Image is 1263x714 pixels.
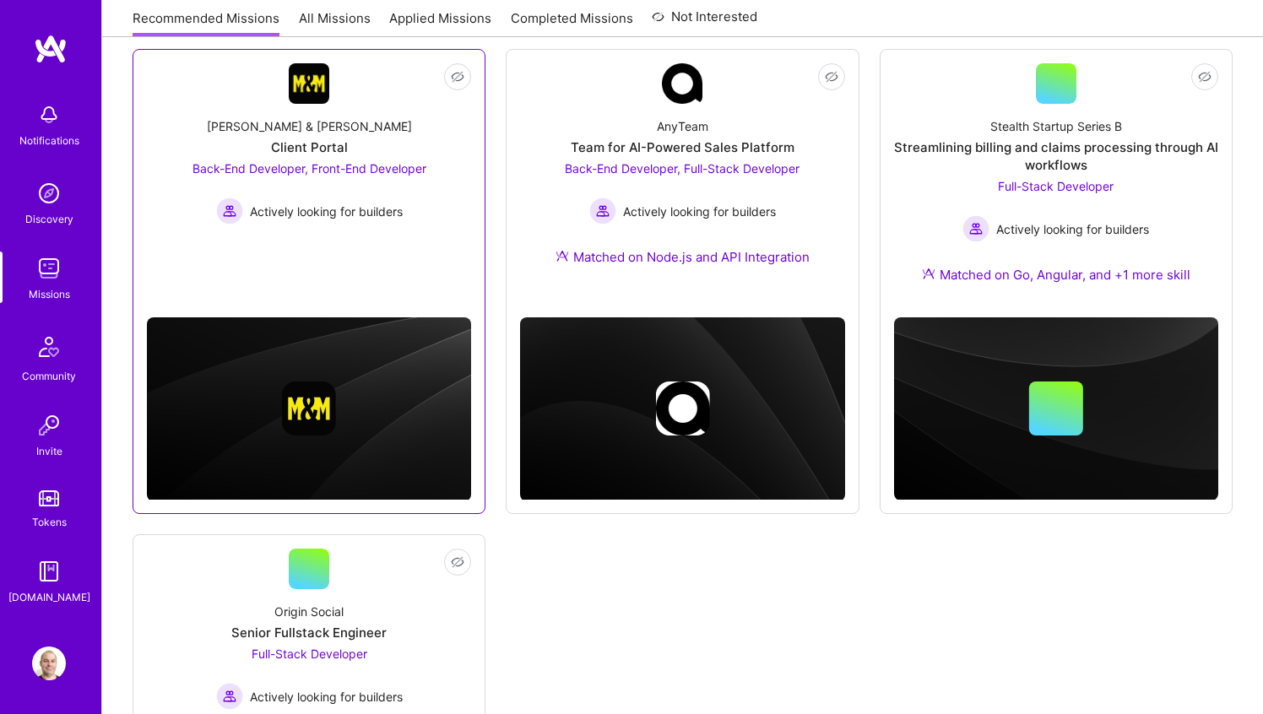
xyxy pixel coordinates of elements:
[451,70,464,84] i: icon EyeClosed
[990,117,1122,135] div: Stealth Startup Series B
[299,9,371,37] a: All Missions
[511,9,633,37] a: Completed Missions
[32,252,66,285] img: teamwork
[565,161,800,176] span: Back-End Developer, Full-Stack Developer
[389,9,491,37] a: Applied Missions
[998,179,1114,193] span: Full-Stack Developer
[252,646,367,661] span: Full-Stack Developer
[894,63,1218,304] a: Stealth Startup Series BStreamlining billing and claims processing through AI workflowsFull-Stack...
[996,220,1149,238] span: Actively looking for builders
[962,215,989,242] img: Actively looking for builders
[662,63,702,104] img: Company Logo
[652,7,757,37] a: Not Interested
[451,555,464,569] i: icon EyeClosed
[8,588,90,606] div: [DOMAIN_NAME]
[922,266,1190,284] div: Matched on Go, Angular, and +1 more skill
[207,117,412,135] div: [PERSON_NAME] & [PERSON_NAME]
[289,63,329,104] img: Company Logo
[231,624,387,641] div: Senior Fullstack Engineer
[825,70,838,84] i: icon EyeClosed
[556,248,810,266] div: Matched on Node.js and API Integration
[32,408,66,442] img: Invite
[922,267,935,280] img: Ateam Purple Icon
[655,381,709,435] img: Company logo
[32,98,66,132] img: bell
[147,63,471,275] a: Company Logo[PERSON_NAME] & [PERSON_NAME]Client PortalBack-End Developer, Front-End Developer Act...
[274,603,344,620] div: Origin Social
[623,203,776,220] span: Actively looking for builders
[250,203,403,220] span: Actively looking for builders
[22,367,76,385] div: Community
[32,646,66,680] img: User Avatar
[520,63,844,286] a: Company LogoAnyTeamTeam for AI-Powered Sales PlatformBack-End Developer, Full-Stack Developer Act...
[25,210,73,228] div: Discovery
[192,161,426,176] span: Back-End Developer, Front-End Developer
[133,9,279,37] a: Recommended Missions
[36,442,62,460] div: Invite
[571,138,794,156] div: Team for AI-Powered Sales Platform
[282,381,336,435] img: Company logo
[34,34,68,64] img: logo
[894,317,1218,500] img: cover
[271,138,348,156] div: Client Portal
[32,554,66,588] img: guide book
[28,646,70,680] a: User Avatar
[19,132,79,149] div: Notifications
[39,490,59,506] img: tokens
[29,285,70,303] div: Missions
[1198,70,1212,84] i: icon EyeClosed
[657,117,708,135] div: AnyTeam
[520,317,844,500] img: cover
[32,513,67,531] div: Tokens
[29,327,69,367] img: Community
[216,683,243,710] img: Actively looking for builders
[589,197,616,224] img: Actively looking for builders
[894,138,1218,174] div: Streamlining billing and claims processing through AI workflows
[147,317,471,500] img: cover
[250,688,403,706] span: Actively looking for builders
[216,197,243,224] img: Actively looking for builders
[32,176,66,210] img: discovery
[556,249,569,262] img: Ateam Purple Icon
